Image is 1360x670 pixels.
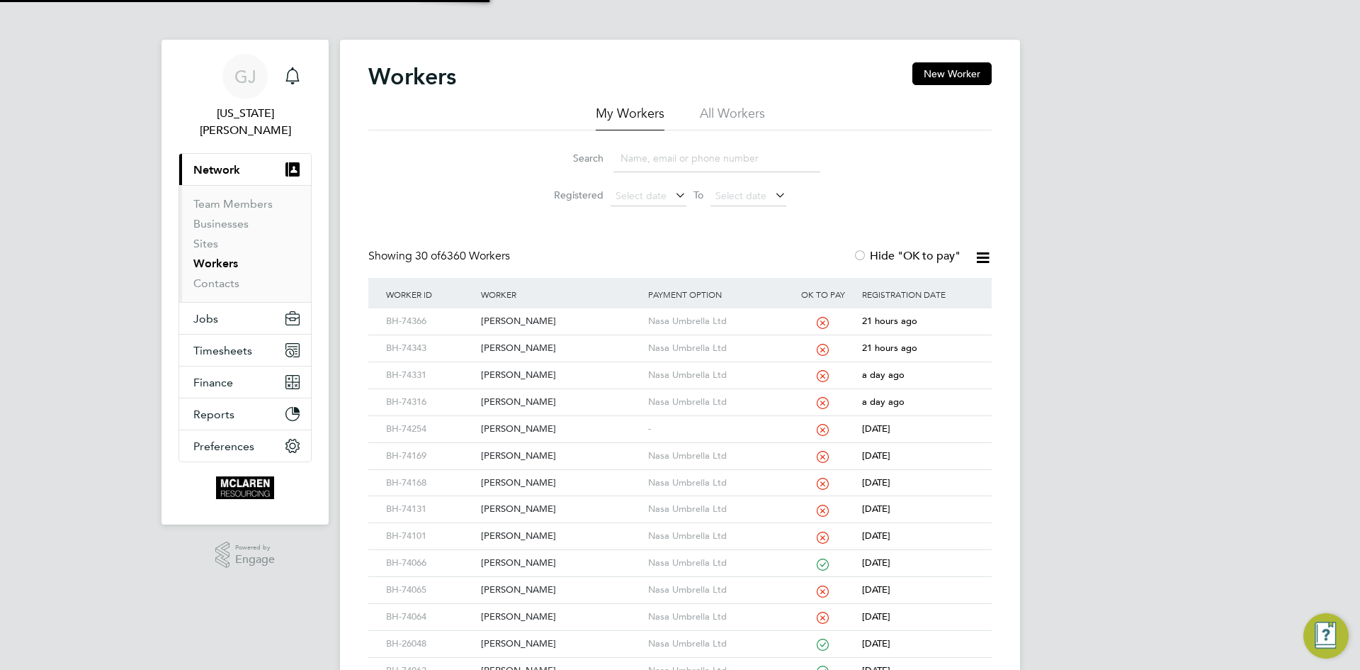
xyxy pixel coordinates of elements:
span: Jobs [193,312,218,325]
div: Worker ID [382,278,477,311]
div: [PERSON_NAME] [477,443,644,469]
div: Nasa Umbrella Ltd [645,577,788,603]
img: mclaren-logo-retina.png [216,476,273,499]
span: Engage [235,554,275,566]
input: Name, email or phone number [613,145,820,172]
div: [PERSON_NAME] [477,577,644,603]
button: Engage Resource Center [1303,613,1349,659]
div: [PERSON_NAME] [477,362,644,389]
div: [PERSON_NAME] [477,604,644,630]
a: BH-74131[PERSON_NAME]Nasa Umbrella Ltd[DATE] [382,496,977,508]
span: 6360 Workers [415,249,510,263]
div: BH-74366 [382,308,477,335]
span: [DATE] [862,557,890,569]
div: [PERSON_NAME] [477,308,644,335]
a: BH-74316[PERSON_NAME]Nasa Umbrella Ltda day ago [382,389,977,401]
li: My Workers [596,105,664,130]
span: [DATE] [862,530,890,542]
a: BH-74168[PERSON_NAME]Nasa Umbrella Ltd[DATE] [382,469,977,481]
div: Showing [368,249,513,264]
div: BH-74066 [382,550,477,576]
div: Payment Option [645,278,788,311]
a: BH-74064[PERSON_NAME]Nasa Umbrella Ltd[DATE] [382,603,977,615]
div: Worker [477,278,644,311]
span: [DATE] [862,450,890,462]
button: New Worker [912,62,992,85]
span: Select date [616,189,667,202]
span: Network [193,163,240,177]
span: To [689,186,708,204]
span: a day ago [862,369,905,381]
div: Nasa Umbrella Ltd [645,496,788,523]
a: BH-74063[PERSON_NAME]Nasa Umbrella Ltd[DATE] [382,657,977,669]
li: All Workers [700,105,765,130]
div: [PERSON_NAME] [477,335,644,362]
a: Go to home page [178,476,312,499]
a: BH-74065[PERSON_NAME]Nasa Umbrella Ltd[DATE] [382,576,977,588]
div: [PERSON_NAME] [477,496,644,523]
div: Nasa Umbrella Ltd [645,523,788,549]
span: Reports [193,408,234,421]
button: Preferences [179,430,311,462]
a: BH-26048[PERSON_NAME]Nasa Umbrella Ltd[DATE] [382,630,977,642]
div: [PERSON_NAME] [477,550,644,576]
div: [PERSON_NAME] [477,389,644,415]
div: Nasa Umbrella Ltd [645,362,788,389]
div: BH-26048 [382,631,477,657]
span: Powered by [235,542,275,554]
div: [PERSON_NAME] [477,470,644,496]
div: [PERSON_NAME] [477,416,644,442]
div: Nasa Umbrella Ltd [645,631,788,657]
div: Nasa Umbrella Ltd [645,470,788,496]
div: BH-74065 [382,577,477,603]
span: [DATE] [862,503,890,515]
button: Timesheets [179,335,311,366]
div: BH-74168 [382,470,477,496]
div: Registration Date [858,278,977,311]
span: [DATE] [862,423,890,435]
div: Nasa Umbrella Ltd [645,308,788,335]
div: BH-74343 [382,335,477,362]
div: BH-74064 [382,604,477,630]
span: 21 hours ago [862,342,917,354]
a: GJ[US_STATE][PERSON_NAME] [178,54,312,139]
div: BH-74101 [382,523,477,549]
div: Nasa Umbrella Ltd [645,335,788,362]
span: [DATE] [862,637,890,649]
span: a day ago [862,396,905,408]
label: Hide "OK to pay" [853,249,960,263]
a: BH-74343[PERSON_NAME]Nasa Umbrella Ltd21 hours ago [382,335,977,347]
span: Preferences [193,440,254,453]
span: Finance [193,376,233,389]
div: BH-74254 [382,416,477,442]
button: Network [179,154,311,185]
div: Nasa Umbrella Ltd [645,604,788,630]
span: GJ [234,67,256,86]
span: 30 of [415,249,441,263]
span: Georgia Jesson [178,105,312,139]
span: [DATE] [862,610,890,622]
div: Nasa Umbrella Ltd [645,389,788,415]
a: BH-74366[PERSON_NAME]Nasa Umbrella Ltd21 hours ago [382,308,977,320]
a: Contacts [193,277,239,290]
span: Select date [715,189,766,202]
div: BH-74169 [382,443,477,469]
div: [PERSON_NAME] [477,631,644,657]
a: Workers [193,257,238,270]
a: Businesses [193,217,249,230]
div: OK to pay [787,278,858,311]
button: Reports [179,398,311,430]
div: BH-74316 [382,389,477,415]
nav: Main navigation [161,40,329,525]
a: Powered byEngage [215,542,276,569]
button: Jobs [179,303,311,334]
div: Nasa Umbrella Ltd [645,443,788,469]
div: Network [179,185,311,302]
div: [PERSON_NAME] [477,523,644,549]
a: Team Members [193,197,273,211]
button: Finance [179,367,311,398]
h2: Workers [368,62,456,91]
div: BH-74331 [382,362,477,389]
span: 21 hours ago [862,315,917,327]
a: Sites [193,237,218,250]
